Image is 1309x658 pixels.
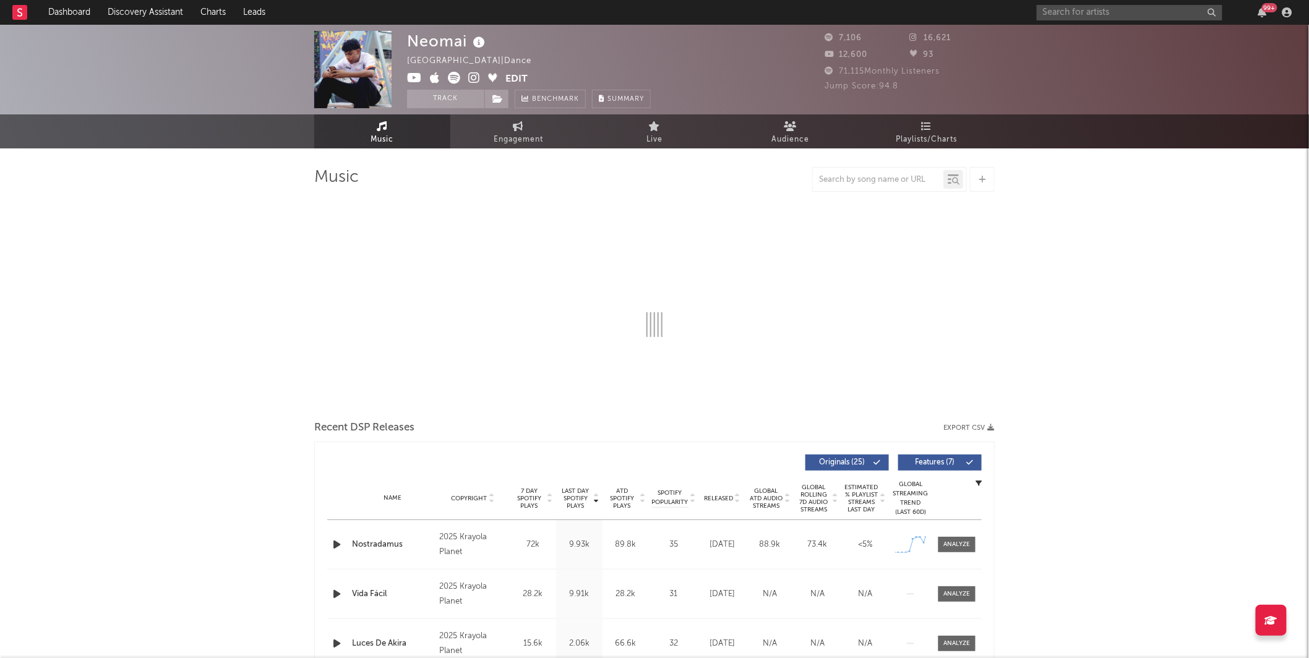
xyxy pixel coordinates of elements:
[825,82,898,90] span: Jump Score: 94.8
[407,54,546,69] div: [GEOGRAPHIC_DATA] | Dance
[352,539,433,551] a: Nostradamus
[652,588,695,600] div: 31
[898,455,982,471] button: Features(7)
[494,132,543,147] span: Engagement
[813,175,943,185] input: Search by song name or URL
[407,31,488,51] div: Neomai
[652,539,695,551] div: 35
[513,539,553,551] div: 72k
[606,539,646,551] div: 89.8k
[513,487,546,510] span: 7 Day Spotify Plays
[559,487,592,510] span: Last Day Spotify Plays
[371,132,394,147] span: Music
[910,34,951,42] span: 16,621
[607,96,644,103] span: Summary
[515,90,586,108] a: Benchmark
[813,459,870,466] span: Originals ( 25 )
[805,455,889,471] button: Originals(25)
[352,638,433,650] a: Luces De Akira
[910,51,934,59] span: 93
[1262,3,1277,12] div: 99 +
[749,487,783,510] span: Global ATD Audio Streams
[586,114,723,148] a: Live
[439,579,507,609] div: 2025 Krayola Planet
[450,114,586,148] a: Engagement
[606,487,638,510] span: ATD Spotify Plays
[749,638,791,650] div: N/A
[513,638,553,650] div: 15.6k
[772,132,810,147] span: Audience
[844,484,878,513] span: Estimated % Playlist Streams Last Day
[844,638,886,650] div: N/A
[896,132,958,147] span: Playlists/Charts
[592,90,651,108] button: Summary
[1037,5,1222,20] input: Search for artists
[797,539,838,551] div: 73.4k
[723,114,859,148] a: Audience
[844,588,886,600] div: N/A
[652,638,695,650] div: 32
[825,67,940,75] span: 71,115 Monthly Listeners
[825,34,862,42] span: 7,106
[749,588,791,600] div: N/A
[1258,7,1267,17] button: 99+
[606,588,646,600] div: 28.2k
[407,90,484,108] button: Track
[451,495,487,502] span: Copyright
[859,114,995,148] a: Playlists/Charts
[352,588,433,600] a: Vida Fácil
[513,588,553,600] div: 28.2k
[892,480,929,517] div: Global Streaming Trend (Last 60D)
[749,539,791,551] div: 88.9k
[532,92,579,107] span: Benchmark
[797,588,838,600] div: N/A
[797,484,831,513] span: Global Rolling 7D Audio Streams
[702,539,743,551] div: [DATE]
[906,459,963,466] span: Features ( 7 )
[352,493,433,503] div: Name
[314,114,450,148] a: Music
[702,588,743,600] div: [DATE]
[704,495,733,502] span: Released
[797,638,838,650] div: N/A
[844,539,886,551] div: <5%
[314,421,414,435] span: Recent DSP Releases
[646,132,663,147] span: Live
[702,638,743,650] div: [DATE]
[505,72,528,87] button: Edit
[559,588,599,600] div: 9.91k
[559,539,599,551] div: 9.93k
[652,489,689,507] span: Spotify Popularity
[943,424,995,432] button: Export CSV
[559,638,599,650] div: 2.06k
[825,51,867,59] span: 12,600
[606,638,646,650] div: 66.6k
[439,530,507,560] div: 2025 Krayola Planet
